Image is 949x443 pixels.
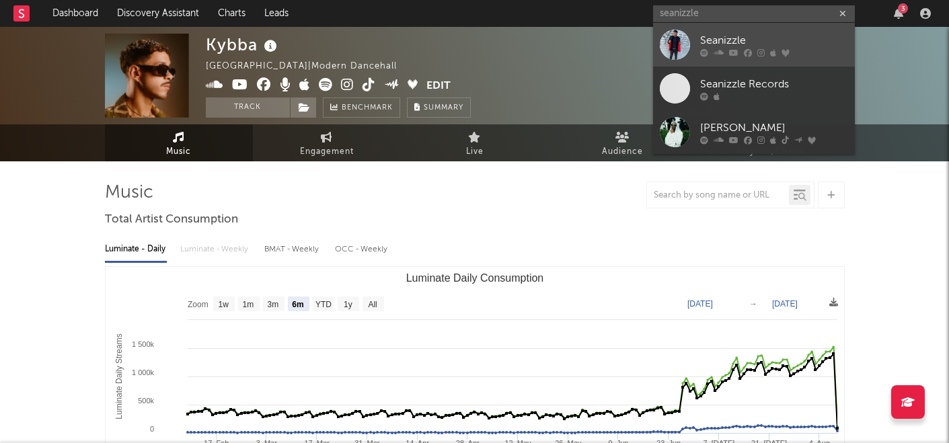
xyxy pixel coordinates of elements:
[687,299,713,309] text: [DATE]
[647,190,789,201] input: Search by song name or URL
[253,124,401,161] a: Engagement
[772,299,798,309] text: [DATE]
[315,300,331,309] text: YTD
[300,144,354,160] span: Engagement
[424,104,463,112] span: Summary
[653,110,855,154] a: [PERSON_NAME]
[342,100,393,116] span: Benchmark
[166,144,191,160] span: Music
[407,97,471,118] button: Summary
[700,120,848,136] div: [PERSON_NAME]
[206,58,412,75] div: [GEOGRAPHIC_DATA] | Modern Dancehall
[898,3,908,13] div: 3
[368,300,377,309] text: All
[264,238,321,261] div: BMAT - Weekly
[323,97,400,118] a: Benchmark
[602,144,643,160] span: Audience
[105,238,167,261] div: Luminate - Daily
[131,368,154,376] text: 1 000k
[653,23,855,67] a: Seanizzle
[406,272,543,284] text: Luminate Daily Consumption
[188,300,208,309] text: Zoom
[344,300,352,309] text: 1y
[267,300,278,309] text: 3m
[549,124,697,161] a: Audience
[105,212,238,228] span: Total Artist Consumption
[206,97,290,118] button: Track
[138,397,154,405] text: 500k
[292,300,303,309] text: 6m
[242,300,254,309] text: 1m
[466,144,484,160] span: Live
[206,34,280,56] div: Kybba
[894,8,903,19] button: 3
[653,5,855,22] input: Search for artists
[653,67,855,110] a: Seanizzle Records
[700,32,848,48] div: Seanizzle
[218,300,229,309] text: 1w
[105,124,253,161] a: Music
[749,299,757,309] text: →
[149,425,153,433] text: 0
[426,78,451,95] button: Edit
[335,238,389,261] div: OCC - Weekly
[700,76,848,92] div: Seanizzle Records
[401,124,549,161] a: Live
[114,333,124,419] text: Luminate Daily Streams
[131,340,154,348] text: 1 500k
